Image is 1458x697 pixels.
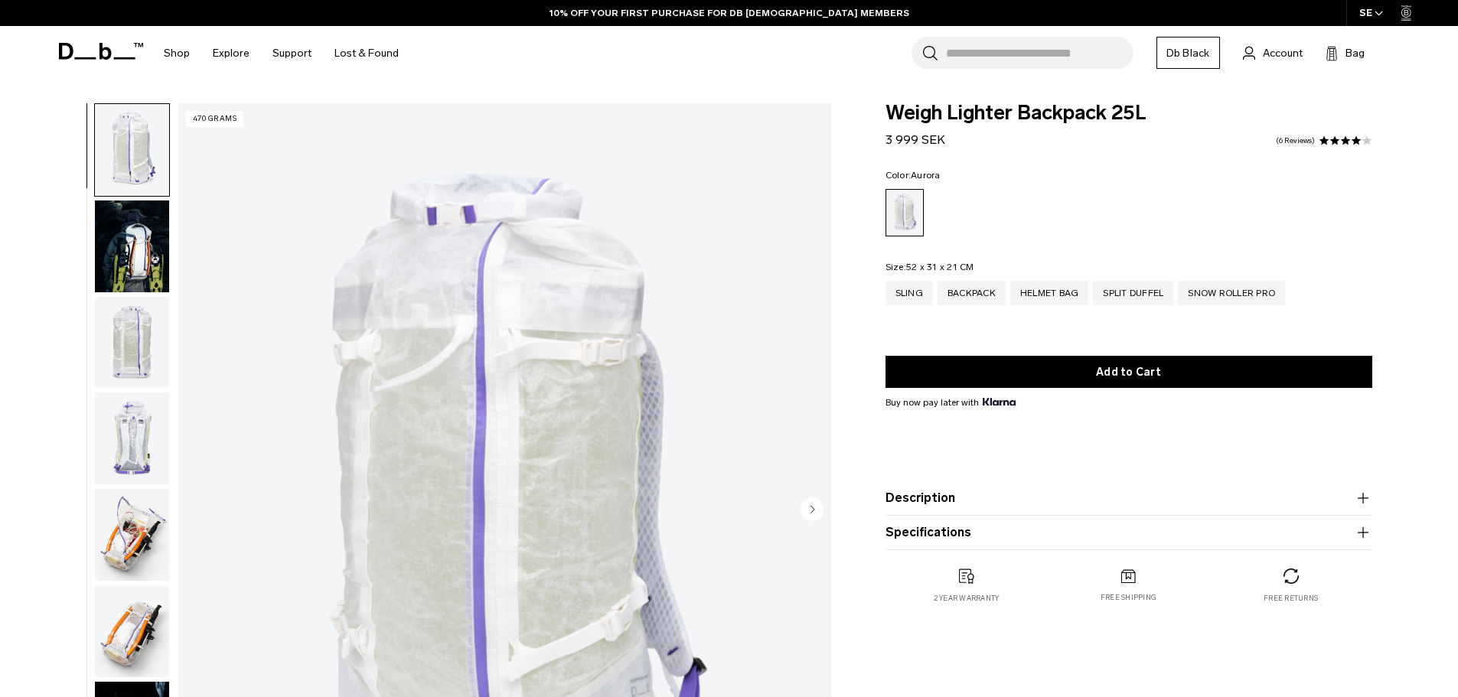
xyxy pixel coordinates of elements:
[886,171,941,180] legend: Color:
[1178,281,1285,305] a: Snow Roller Pro
[1156,37,1220,69] a: Db Black
[334,26,399,80] a: Lost & Found
[886,189,924,236] a: Aurora
[1101,592,1156,603] p: Free shipping
[886,281,933,305] a: Sling
[983,398,1016,405] img: {"height" => 20, "alt" => "Klarna"}
[95,489,169,581] img: Weigh_Lighter_Backpack_25L_4.png
[550,6,909,20] a: 10% OFF YOUR FIRST PURCHASE FOR DB [DEMOGRAPHIC_DATA] MEMBERS
[1263,45,1303,61] span: Account
[95,585,169,677] img: Weigh_Lighter_Backpack_25L_5.png
[272,26,311,80] a: Support
[911,170,941,181] span: Aurora
[906,262,974,272] span: 52 x 31 x 21 CM
[164,26,190,80] a: Shop
[186,111,244,127] p: 470 grams
[886,356,1372,388] button: Add to Cart
[1093,281,1173,305] a: Split Duffel
[938,281,1006,305] a: Backpack
[94,585,170,678] button: Weigh_Lighter_Backpack_25L_5.png
[1326,44,1365,62] button: Bag
[95,200,169,292] img: Weigh_Lighter_Backpack_25L_Lifestyle_new.png
[1243,44,1303,62] a: Account
[886,262,974,272] legend: Size:
[934,593,1000,604] p: 2 year warranty
[886,396,1016,409] span: Buy now pay later with
[886,489,1372,507] button: Description
[94,200,170,293] button: Weigh_Lighter_Backpack_25L_Lifestyle_new.png
[94,103,170,197] button: Weigh_Lighter_Backpack_25L_1.png
[95,104,169,196] img: Weigh_Lighter_Backpack_25L_1.png
[94,392,170,485] button: Weigh_Lighter_Backpack_25L_3.png
[152,26,410,80] nav: Main Navigation
[1010,281,1089,305] a: Helmet Bag
[801,497,824,523] button: Next slide
[213,26,250,80] a: Explore
[95,297,169,389] img: Weigh_Lighter_Backpack_25L_2.png
[95,392,169,484] img: Weigh_Lighter_Backpack_25L_3.png
[1276,137,1315,145] a: 6 reviews
[886,103,1372,123] span: Weigh Lighter Backpack 25L
[94,488,170,581] button: Weigh_Lighter_Backpack_25L_4.png
[94,296,170,389] button: Weigh_Lighter_Backpack_25L_2.png
[886,523,1372,542] button: Specifications
[1264,593,1318,604] p: Free returns
[886,132,945,147] span: 3 999 SEK
[1345,45,1365,61] span: Bag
